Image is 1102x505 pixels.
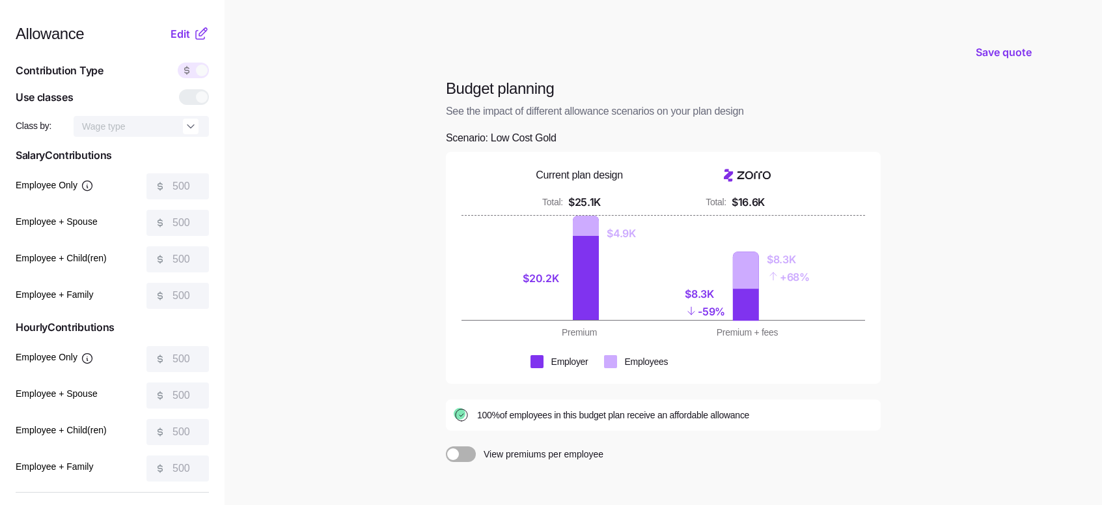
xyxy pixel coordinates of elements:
[767,268,810,285] div: + 68%
[551,355,590,368] div: Employer
[446,104,881,120] span: See the impact of different allowance scenarios on your plan design
[446,78,881,98] h1: Budget planning
[476,446,610,462] span: View premiums per employee
[171,26,190,42] span: Edit
[532,167,627,184] div: Current plan design
[626,355,670,368] div: Employees
[503,326,655,339] div: Premium
[671,326,823,339] div: Premium + fees
[16,89,73,106] span: Use classes
[477,409,767,422] span: 100% of employees in this budget plan receive an affordable allowance
[685,286,725,302] div: $8.3K
[171,26,193,42] button: Edit
[16,424,110,438] label: Employee + Child(ren)
[16,288,96,302] label: Employee + Family
[16,319,209,336] span: Hourly Contributions
[16,252,110,266] label: Employee + Child(ren)
[16,215,100,229] label: Employee + Spouse
[976,44,1032,60] span: Save quote
[493,130,564,147] span: Low Cost Gold
[685,302,725,320] div: - 59%
[446,130,564,147] span: Scenario:
[569,194,601,210] div: $25.1K
[16,147,209,164] span: Salary Contributions
[732,194,765,210] div: $16.6K
[16,351,96,365] label: Employee Only
[16,119,53,132] span: Class by:
[16,63,103,79] span: Contribution Type
[16,387,100,401] label: Employee + Spouse
[607,225,635,242] div: $4.9K
[16,460,96,474] label: Employee + Family
[16,178,96,192] label: Employee Only
[705,195,727,209] div: Total:
[767,252,810,268] div: $8.3K
[523,270,565,287] div: $20.2K
[542,195,564,209] div: Total:
[965,34,1042,70] button: Save quote
[16,26,91,42] span: Allowance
